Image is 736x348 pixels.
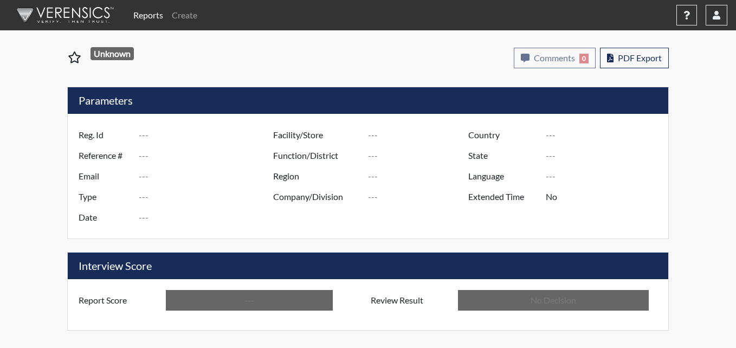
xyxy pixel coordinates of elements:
[618,53,662,63] span: PDF Export
[546,145,666,166] input: ---
[460,145,546,166] label: State
[265,186,368,207] label: Company/Division
[546,125,666,145] input: ---
[167,4,202,26] a: Create
[265,166,368,186] label: Region
[139,145,276,166] input: ---
[368,186,471,207] input: ---
[68,253,668,279] h5: Interview Score
[363,290,458,311] label: Review Result
[368,125,471,145] input: ---
[70,145,139,166] label: Reference #
[368,166,471,186] input: ---
[139,207,276,228] input: ---
[265,125,368,145] label: Facility/Store
[70,186,139,207] label: Type
[534,53,575,63] span: Comments
[368,145,471,166] input: ---
[460,186,546,207] label: Extended Time
[70,207,139,228] label: Date
[139,166,276,186] input: ---
[460,125,546,145] label: Country
[70,125,139,145] label: Reg. Id
[514,48,596,68] button: Comments0
[91,47,134,60] span: Unknown
[70,166,139,186] label: Email
[579,54,589,63] span: 0
[139,125,276,145] input: ---
[458,290,649,311] input: No Decision
[68,87,668,114] h5: Parameters
[265,145,368,166] label: Function/District
[139,186,276,207] input: ---
[129,4,167,26] a: Reports
[600,48,669,68] button: PDF Export
[546,186,666,207] input: ---
[166,290,333,311] input: ---
[70,290,166,311] label: Report Score
[460,166,546,186] label: Language
[546,166,666,186] input: ---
